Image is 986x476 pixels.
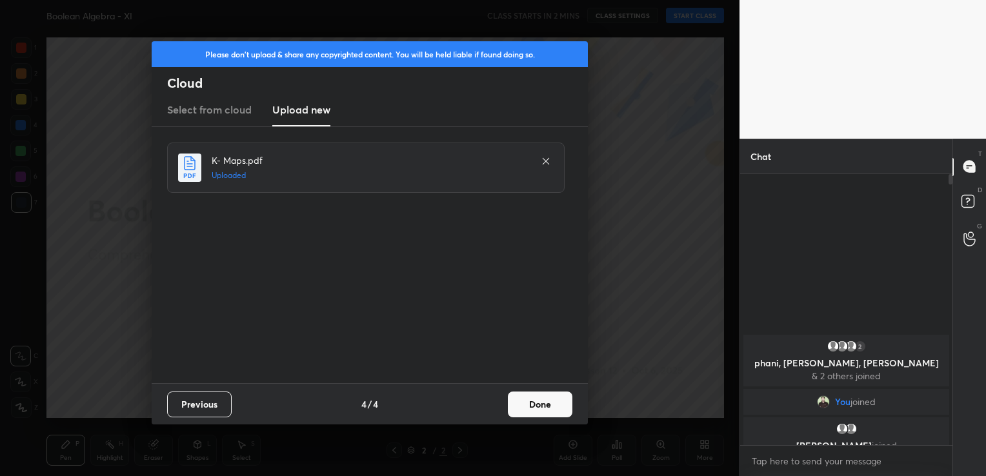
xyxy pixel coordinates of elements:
[850,397,876,407] span: joined
[836,340,849,353] img: default.png
[167,392,232,417] button: Previous
[977,221,982,231] p: G
[854,340,867,353] div: 2
[835,397,850,407] span: You
[212,154,528,167] h4: K- Maps.pdf
[751,358,941,368] p: phani, [PERSON_NAME], [PERSON_NAME]
[167,75,588,92] h2: Cloud
[751,371,941,381] p: & 2 others joined
[751,441,941,451] p: [PERSON_NAME]
[361,397,367,411] h4: 4
[740,332,952,446] div: grid
[508,392,572,417] button: Done
[152,41,588,67] div: Please don't upload & share any copyrighted content. You will be held liable if found doing so.
[740,139,781,174] p: Chat
[978,185,982,195] p: D
[978,149,982,159] p: T
[272,102,330,117] h3: Upload new
[872,439,897,451] span: joined
[817,395,830,408] img: 92155e9b22ef4df58f3aabcf37ccfb9e.jpg
[368,397,372,411] h4: /
[373,397,378,411] h4: 4
[845,422,858,435] img: default.png
[827,340,840,353] img: default.png
[212,170,528,181] h5: Uploaded
[836,422,849,435] img: default.png
[845,340,858,353] img: default.png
